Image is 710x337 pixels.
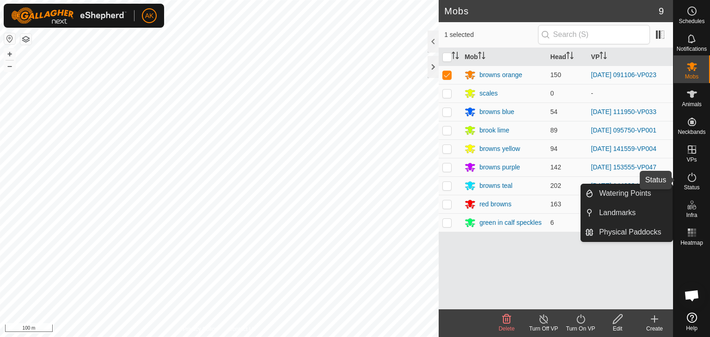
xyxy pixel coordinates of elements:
[686,157,697,162] span: VPs
[479,70,522,80] div: browns orange
[551,71,561,78] span: 150
[685,74,698,79] span: Mobs
[551,200,561,208] span: 163
[684,185,699,190] span: Status
[444,30,538,40] span: 1 selected
[591,145,656,152] a: [DATE] 141559-VP004
[145,11,154,21] span: AK
[594,223,673,241] a: Physical Paddocks
[591,163,656,171] a: [DATE] 153555-VP047
[680,240,703,246] span: Heatmap
[679,18,704,24] span: Schedules
[479,162,520,172] div: browns purple
[444,6,659,17] h2: Mobs
[588,48,673,66] th: VP
[562,325,599,333] div: Turn On VP
[599,207,636,218] span: Landmarks
[551,126,558,134] span: 89
[673,309,710,335] a: Help
[452,53,459,60] p-sorticon: Activate to sort
[479,181,513,191] div: browns teal
[591,71,656,78] a: [DATE] 091106-VP023
[591,182,656,189] a: [DATE] 144938-VP047
[566,53,574,60] p-sorticon: Activate to sort
[594,184,673,203] a: Watering Points
[686,212,697,218] span: Infra
[479,126,509,135] div: brook lime
[591,108,656,115] a: [DATE] 111950-VP033
[551,90,554,97] span: 0
[479,144,520,154] div: browns yellow
[686,325,698,331] span: Help
[682,102,702,107] span: Animals
[183,325,218,333] a: Privacy Policy
[659,4,664,18] span: 9
[4,48,15,60] button: +
[499,325,515,332] span: Delete
[479,107,514,117] div: browns blue
[551,145,558,152] span: 94
[599,227,661,238] span: Physical Paddocks
[581,204,673,222] li: Landmarks
[551,108,558,115] span: 54
[551,182,561,189] span: 202
[551,163,561,171] span: 142
[588,84,673,102] td: -
[479,218,542,228] div: green in calf speckles
[594,204,673,222] a: Landmarks
[479,89,498,98] div: scales
[461,48,546,66] th: Mob
[636,325,673,333] div: Create
[228,325,256,333] a: Contact Us
[478,53,485,60] p-sorticon: Activate to sort
[591,126,656,134] a: [DATE] 095750-VP001
[581,184,673,203] li: Watering Points
[677,46,707,52] span: Notifications
[678,282,706,309] div: Open chat
[600,53,607,60] p-sorticon: Activate to sort
[4,33,15,44] button: Reset Map
[4,60,15,72] button: –
[599,325,636,333] div: Edit
[525,325,562,333] div: Turn Off VP
[547,48,588,66] th: Head
[599,188,651,199] span: Watering Points
[538,25,650,44] input: Search (S)
[11,7,127,24] img: Gallagher Logo
[581,223,673,241] li: Physical Paddocks
[551,219,554,226] span: 6
[678,129,705,135] span: Neckbands
[20,34,31,45] button: Map Layers
[479,199,511,209] div: red browns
